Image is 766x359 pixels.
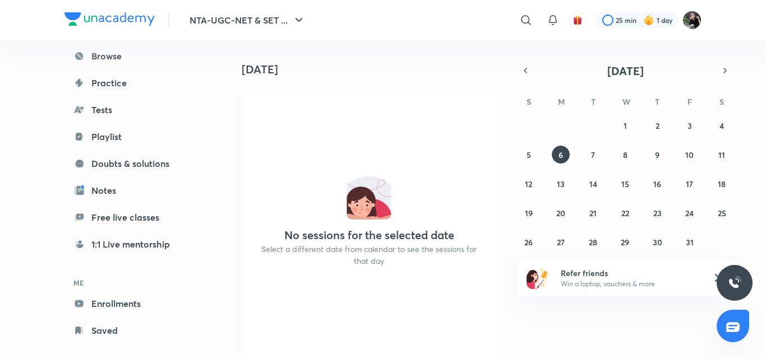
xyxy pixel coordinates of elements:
button: October 7, 2025 [584,146,602,164]
img: ttu [728,276,741,290]
abbr: October 6, 2025 [559,150,563,160]
button: October 19, 2025 [520,204,538,222]
abbr: October 26, 2025 [524,237,533,248]
button: October 16, 2025 [648,175,666,193]
button: October 10, 2025 [681,146,699,164]
a: Playlist [64,125,195,148]
img: Company Logo [64,12,155,26]
button: October 21, 2025 [584,204,602,222]
a: Notes [64,179,195,202]
button: October 30, 2025 [648,233,666,251]
button: October 23, 2025 [648,204,666,222]
p: Select a different date from calendar to see the sessions for that day [255,243,483,267]
button: avatar [569,11,587,29]
abbr: October 2, 2025 [656,120,659,131]
abbr: Monday [558,96,565,107]
button: October 3, 2025 [681,116,699,134]
button: October 27, 2025 [552,233,570,251]
button: October 4, 2025 [713,116,731,134]
h6: Refer friends [561,267,699,279]
abbr: October 30, 2025 [653,237,662,248]
a: 1:1 Live mentorship [64,233,195,255]
abbr: October 23, 2025 [653,208,662,218]
a: Practice [64,72,195,94]
abbr: Sunday [527,96,531,107]
abbr: October 14, 2025 [589,179,597,189]
abbr: October 31, 2025 [686,237,694,248]
p: Win a laptop, vouchers & more [561,279,699,289]
abbr: October 20, 2025 [556,208,565,218]
a: Tests [64,99,195,121]
a: Free live classes [64,206,195,229]
abbr: October 4, 2025 [719,120,724,131]
button: October 13, 2025 [552,175,570,193]
img: streak [643,15,654,26]
button: October 25, 2025 [713,204,731,222]
abbr: October 12, 2025 [525,179,532,189]
abbr: October 25, 2025 [718,208,726,218]
h4: No sessions for the selected date [284,229,454,242]
abbr: October 13, 2025 [557,179,565,189]
abbr: October 19, 2025 [525,208,533,218]
abbr: October 18, 2025 [718,179,726,189]
a: Doubts & solutions [64,152,195,175]
abbr: October 5, 2025 [527,150,531,160]
button: October 8, 2025 [616,146,634,164]
abbr: October 7, 2025 [591,150,595,160]
abbr: Friday [687,96,692,107]
button: October 15, 2025 [616,175,634,193]
a: Saved [64,319,195,342]
button: October 26, 2025 [520,233,538,251]
abbr: October 11, 2025 [718,150,725,160]
abbr: October 1, 2025 [624,120,627,131]
button: October 6, 2025 [552,146,570,164]
abbr: October 28, 2025 [589,237,597,248]
abbr: October 9, 2025 [655,150,659,160]
abbr: October 15, 2025 [621,179,629,189]
button: NTA-UGC-NET & SET ... [183,9,312,31]
button: October 22, 2025 [616,204,634,222]
button: October 28, 2025 [584,233,602,251]
button: October 14, 2025 [584,175,602,193]
abbr: October 22, 2025 [621,208,629,218]
img: No events [347,175,391,220]
button: October 24, 2025 [681,204,699,222]
a: Company Logo [64,12,155,29]
abbr: October 29, 2025 [621,237,629,248]
button: October 5, 2025 [520,146,538,164]
button: October 18, 2025 [713,175,731,193]
span: [DATE] [607,63,644,78]
button: October 17, 2025 [681,175,699,193]
a: Enrollments [64,292,195,315]
abbr: October 10, 2025 [685,150,694,160]
abbr: October 17, 2025 [686,179,693,189]
h6: ME [64,273,195,292]
abbr: Thursday [655,96,659,107]
button: October 29, 2025 [616,233,634,251]
abbr: Saturday [719,96,724,107]
button: October 31, 2025 [681,233,699,251]
abbr: October 3, 2025 [687,120,692,131]
button: October 20, 2025 [552,204,570,222]
button: October 1, 2025 [616,116,634,134]
abbr: October 27, 2025 [557,237,565,248]
h4: [DATE] [242,63,505,76]
abbr: October 8, 2025 [623,150,627,160]
button: October 12, 2025 [520,175,538,193]
button: October 9, 2025 [648,146,666,164]
button: October 11, 2025 [713,146,731,164]
abbr: Tuesday [591,96,596,107]
img: avatar [573,15,583,25]
img: prerna kapoor [682,11,702,30]
a: Browse [64,45,195,67]
button: [DATE] [533,63,717,78]
img: referral [527,267,549,289]
button: October 2, 2025 [648,116,666,134]
abbr: October 16, 2025 [653,179,661,189]
abbr: October 21, 2025 [589,208,597,218]
abbr: Wednesday [622,96,630,107]
abbr: October 24, 2025 [685,208,694,218]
